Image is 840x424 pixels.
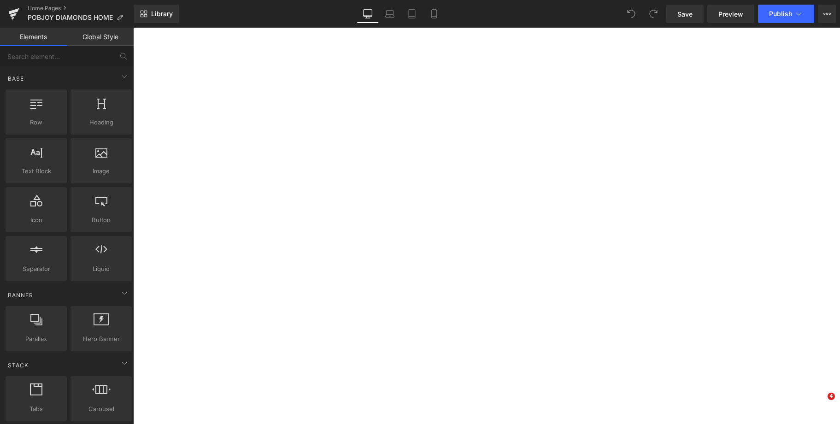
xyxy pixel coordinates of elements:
span: POBJOY DIAMONDS HOME [28,14,113,21]
a: Tablet [401,5,423,23]
span: Hero Banner [73,334,129,344]
span: Save [677,9,693,19]
span: Button [73,215,129,225]
span: Heading [73,118,129,127]
span: Text Block [8,166,64,176]
span: Preview [718,9,743,19]
a: Home Pages [28,5,134,12]
a: Laptop [379,5,401,23]
span: Publish [769,10,792,18]
button: Undo [622,5,640,23]
span: Banner [7,291,34,300]
span: 4 [828,393,835,400]
span: Tabs [8,404,64,414]
a: Mobile [423,5,445,23]
span: Library [151,10,173,18]
span: Separator [8,264,64,274]
button: More [818,5,836,23]
span: Row [8,118,64,127]
iframe: Intercom live chat [809,393,831,415]
a: New Library [134,5,179,23]
span: Base [7,74,25,83]
span: Liquid [73,264,129,274]
button: Publish [758,5,814,23]
a: Preview [707,5,754,23]
span: Carousel [73,404,129,414]
a: Desktop [357,5,379,23]
span: Parallax [8,334,64,344]
button: Redo [644,5,663,23]
span: Stack [7,361,29,370]
span: Image [73,166,129,176]
span: Icon [8,215,64,225]
a: Global Style [67,28,134,46]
